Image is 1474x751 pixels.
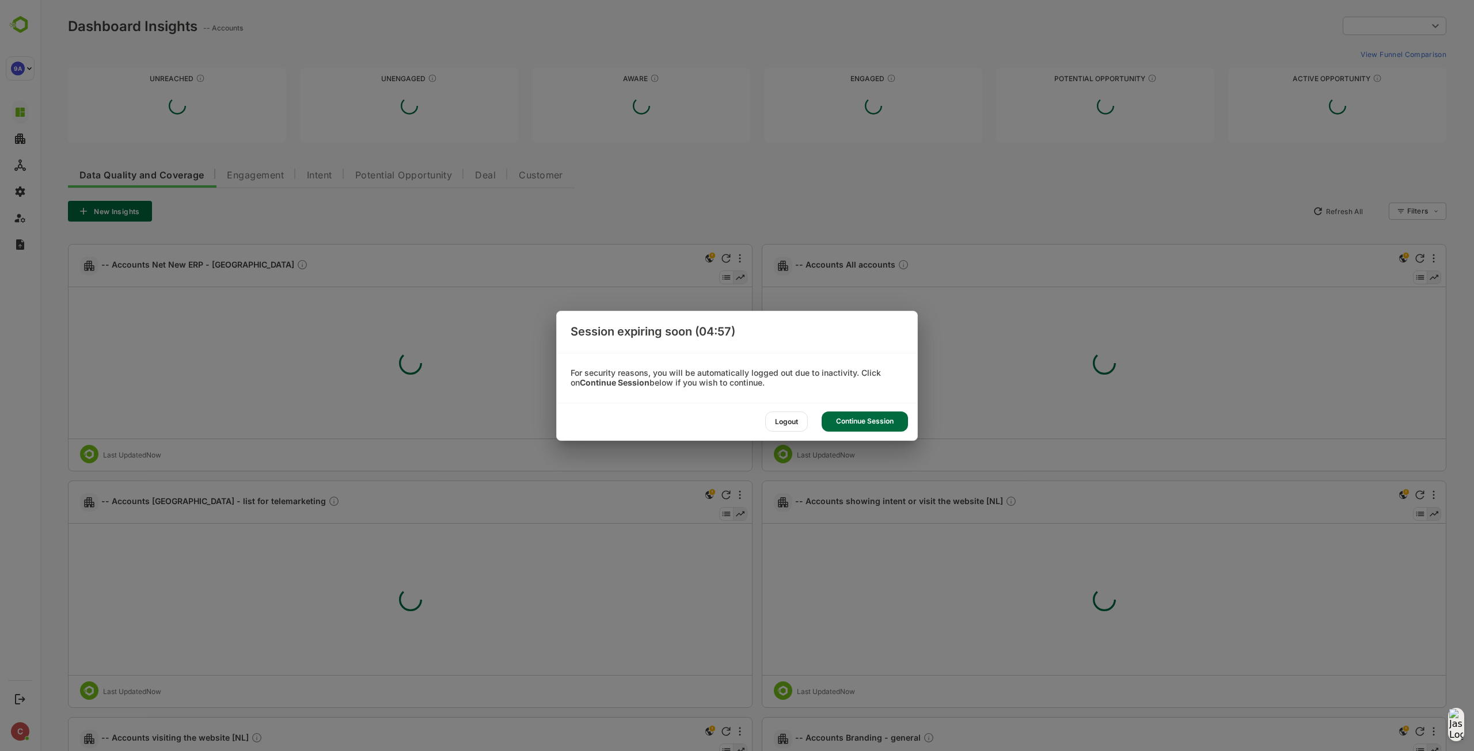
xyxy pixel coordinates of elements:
[757,451,815,459] div: Last Updated Now
[765,411,808,432] div: Logout
[61,732,222,745] span: -- Accounts visiting the website [NL]
[965,495,977,509] div: Branding NL
[1375,490,1384,500] div: Refresh
[681,490,690,500] div: Refresh
[1332,74,1342,83] div: These accounts have open opportunities which might be at any of the Sales Stages
[1392,254,1395,263] div: More
[681,727,690,736] div: Refresh
[698,727,701,736] div: More
[698,490,701,500] div: More
[1366,201,1406,222] div: Filters
[857,259,869,272] div: Description not present
[698,254,701,263] div: More
[63,451,121,459] div: Last Updated Now
[155,74,165,83] div: These accounts have not been engaged with for a defined time period
[435,171,455,180] span: Deal
[580,378,649,387] b: Continue Session
[755,259,873,272] a: -- Accounts All accountsDescription not present
[755,732,899,745] a: -- Accounts Branding - generalDescription not present
[63,687,121,696] div: Last Updated Now
[662,251,676,267] div: This is a global insight. Segment selection is not applicable for this view
[492,74,710,83] div: Aware
[28,74,246,83] div: Unreached
[757,687,815,696] div: Last Updated Now
[61,259,268,272] span: -- Accounts Net New ERP - [GEOGRAPHIC_DATA]
[1356,488,1370,504] div: This is a global insight. Segment selection is not applicable for this view
[61,259,272,272] a: -- Accounts Net New ERP - [GEOGRAPHIC_DATA]Description not present
[755,732,894,745] span: -- Accounts Branding - general
[956,74,1174,83] div: Potential Opportunity
[187,171,244,180] span: Engagement
[1392,727,1395,736] div: More
[1392,490,1395,500] div: More
[288,495,299,509] div: Description not present
[1302,16,1406,36] div: ​
[1375,727,1384,736] div: Refresh
[388,74,397,83] div: These accounts have not shown enough engagement and need nurturing
[755,495,981,509] a: -- Accounts showing intent or visit the website [NL]Branding NL
[1367,207,1388,215] div: Filters
[1267,202,1328,220] button: Refresh All
[211,732,222,745] div: Website visites NL
[1188,74,1406,83] div: Active Opportunity
[1356,725,1370,740] div: This is a global insight. Segment selection is not applicable for this view
[662,488,676,504] div: This is a global insight. Segment selection is not applicable for this view
[61,732,227,745] a: -- Accounts visiting the website [NL]Website visites NL
[557,368,917,388] div: For security reasons, you will be automatically logged out due to inactivity. Click on below if y...
[256,259,268,272] div: Description not present
[610,74,619,83] div: These accounts have just entered the buying cycle and need further nurturing
[755,495,977,509] span: -- Accounts showing intent or visit the website [NL]
[883,732,894,745] div: Description not present
[662,725,676,740] div: This is a global insight. Segment selection is not applicable for this view
[39,171,164,180] span: Data Quality and Coverage
[822,411,908,432] div: Continue Session
[28,18,157,35] div: Dashboard Insights
[61,495,299,509] span: -- Accounts [GEOGRAPHIC_DATA] - list for telemarketing
[1316,45,1406,63] button: View Funnel Comparison
[61,495,304,509] a: -- Accounts [GEOGRAPHIC_DATA] - list for telemarketingDescription not present
[478,171,523,180] span: Customer
[724,74,942,83] div: Engaged
[1356,251,1370,267] div: This is a global insight. Segment selection is not applicable for this view
[681,254,690,263] div: Refresh
[315,171,412,180] span: Potential Opportunity
[1107,74,1116,83] div: These accounts are MQAs and can be passed on to Inside Sales
[557,311,917,353] div: Session expiring soon (04:57)
[846,74,856,83] div: These accounts are warm, further nurturing would qualify them to MQAs
[267,171,292,180] span: Intent
[28,201,112,222] button: New Insights
[1375,254,1384,263] div: Refresh
[755,259,869,272] span: -- Accounts All accounts
[260,74,478,83] div: Unengaged
[163,24,206,32] ag: -- Accounts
